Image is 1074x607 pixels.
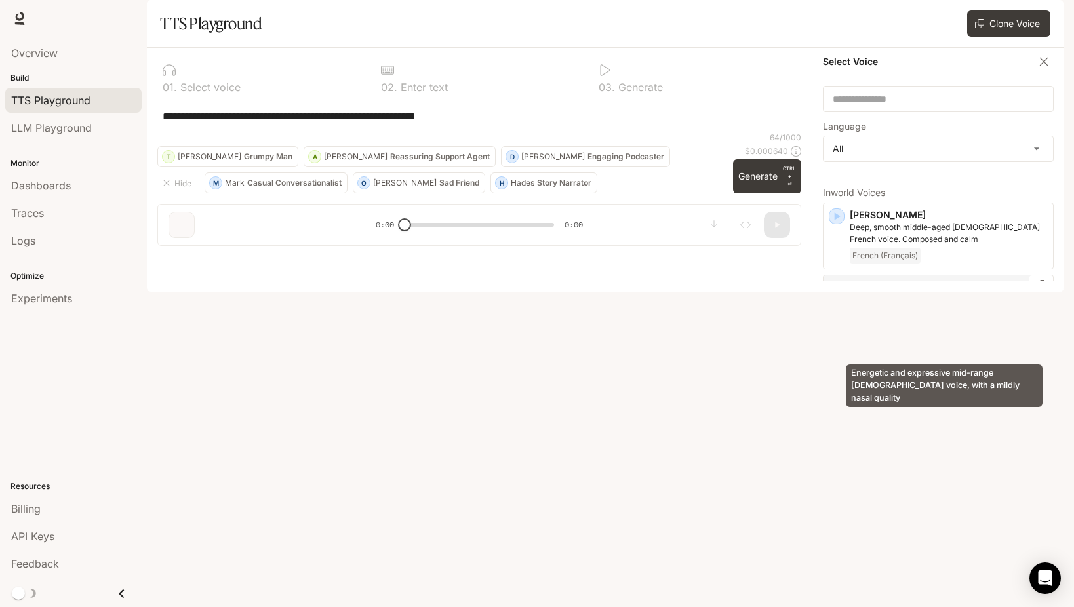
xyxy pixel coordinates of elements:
button: HHadesStory Narrator [490,172,597,193]
p: Language [823,122,866,131]
p: [PERSON_NAME] [373,179,437,187]
p: Inworld Voices [823,188,1054,197]
button: MMarkCasual Conversationalist [205,172,348,193]
p: Generate [615,82,663,92]
p: Reassuring Support Agent [390,153,490,161]
p: Select voice [177,82,241,92]
p: Mark [225,179,245,187]
p: 64 / 1000 [770,132,801,143]
button: Hide [157,172,199,193]
p: [PERSON_NAME] [521,153,585,161]
p: ⏎ [783,165,796,188]
div: M [210,172,222,193]
div: D [506,146,518,167]
p: Deep, smooth middle-aged male French voice. Composed and calm [850,222,1048,245]
p: Story Narrator [537,179,591,187]
button: Copy Voice ID [1035,280,1048,290]
p: Hades [511,179,534,187]
h1: TTS Playground [160,10,262,37]
p: [PERSON_NAME] [178,153,241,161]
p: Engaging Podcaster [587,153,664,161]
p: Sad Friend [439,179,479,187]
button: O[PERSON_NAME]Sad Friend [353,172,485,193]
div: T [163,146,174,167]
span: French (Français) [850,248,921,264]
button: Clone Voice [967,10,1050,37]
p: Enter text [397,82,448,92]
p: [PERSON_NAME] [324,153,388,161]
p: 0 2 . [381,82,397,92]
div: H [496,172,507,193]
button: D[PERSON_NAME]Engaging Podcaster [501,146,670,167]
button: A[PERSON_NAME]Reassuring Support Agent [304,146,496,167]
p: [PERSON_NAME] [850,208,1048,222]
div: A [309,146,321,167]
p: CTRL + [783,165,796,180]
div: O [358,172,370,193]
button: GenerateCTRL +⏎ [733,159,801,193]
div: Open Intercom Messenger [1029,562,1061,594]
p: 0 1 . [163,82,177,92]
p: 0 3 . [599,82,615,92]
div: Energetic and expressive mid-range [DEMOGRAPHIC_DATA] voice, with a mildly nasal quality [846,364,1043,407]
p: Grumpy Man [244,153,292,161]
p: $ 0.000640 [745,146,788,157]
div: All [824,136,1053,161]
p: Casual Conversationalist [247,179,342,187]
p: [PERSON_NAME] [850,281,1048,294]
button: T[PERSON_NAME]Grumpy Man [157,146,298,167]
